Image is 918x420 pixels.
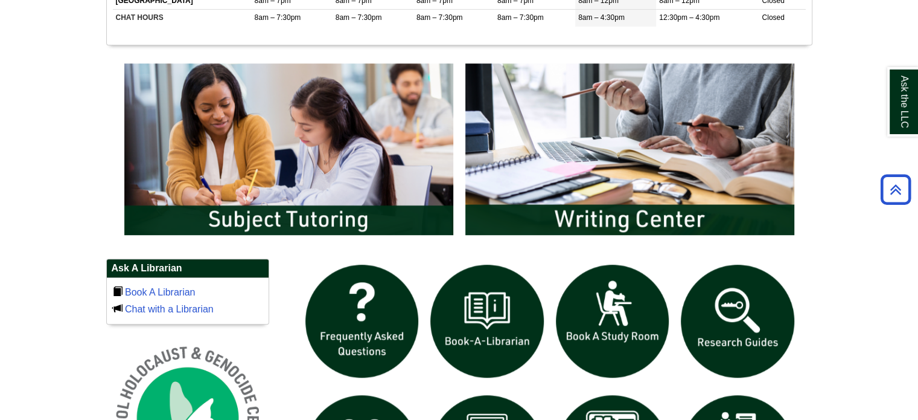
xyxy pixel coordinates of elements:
[659,13,719,22] span: 12:30pm – 4:30pm
[497,13,544,22] span: 8am – 7:30pm
[125,287,196,297] a: Book A Librarian
[107,259,269,278] h2: Ask A Librarian
[255,13,301,22] span: 8am – 7:30pm
[118,57,459,241] img: Subject Tutoring Information
[876,181,915,198] a: Back to Top
[459,57,800,241] img: Writing Center Information
[118,57,800,247] div: slideshow
[762,13,784,22] span: Closed
[578,13,625,22] span: 8am – 4:30pm
[416,13,463,22] span: 8am – 7:30pm
[336,13,382,22] span: 8am – 7:30pm
[299,259,425,384] img: frequently asked questions
[424,259,550,384] img: Book a Librarian icon links to book a librarian web page
[675,259,800,384] img: Research Guides icon links to research guides web page
[550,259,675,384] img: book a study room icon links to book a study room web page
[113,10,252,27] td: CHAT HOURS
[125,304,214,314] a: Chat with a Librarian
